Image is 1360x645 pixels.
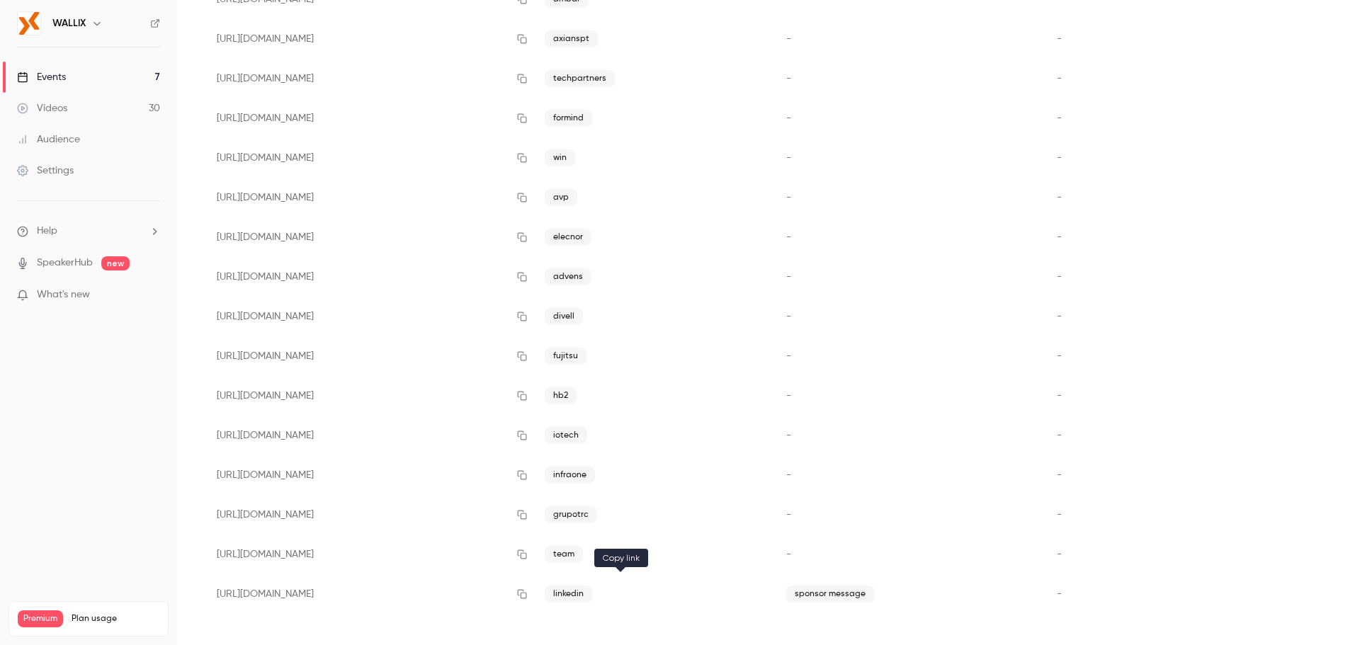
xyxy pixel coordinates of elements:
[205,98,533,138] div: [URL][DOMAIN_NAME]
[545,546,583,563] span: team
[17,132,80,147] div: Audience
[18,610,63,627] span: Premium
[205,336,533,376] div: [URL][DOMAIN_NAME]
[1057,510,1062,520] span: -
[1057,34,1062,44] span: -
[786,391,791,401] span: -
[545,387,577,404] span: hb2
[545,268,591,285] span: advens
[205,19,533,59] div: [URL][DOMAIN_NAME]
[205,574,533,614] div: [URL][DOMAIN_NAME]
[72,613,159,624] span: Plan usage
[545,427,587,444] span: iotech
[205,535,533,574] div: [URL][DOMAIN_NAME]
[545,110,592,127] span: formind
[1057,272,1062,282] span: -
[786,153,791,163] span: -
[1057,470,1062,480] span: -
[786,193,791,202] span: -
[205,495,533,535] div: [URL][DOMAIN_NAME]
[545,30,598,47] span: axianspt
[17,70,66,84] div: Events
[17,164,74,178] div: Settings
[545,149,575,166] span: win
[786,74,791,84] span: -
[143,289,160,302] iframe: Noticeable Trigger
[1057,430,1062,440] span: -
[545,189,577,206] span: avp
[205,178,533,217] div: [URL][DOMAIN_NAME]
[1057,391,1062,401] span: -
[545,506,597,523] span: grupotrc
[205,217,533,257] div: [URL][DOMAIN_NAME]
[17,224,160,239] li: help-dropdown-opener
[1057,549,1062,559] span: -
[52,16,86,30] h6: WALLIX
[17,101,67,115] div: Videos
[786,351,791,361] span: -
[786,34,791,44] span: -
[205,257,533,297] div: [URL][DOMAIN_NAME]
[545,70,615,87] span: techpartners
[205,59,533,98] div: [URL][DOMAIN_NAME]
[786,232,791,242] span: -
[18,12,40,35] img: WALLIX
[101,256,130,270] span: new
[786,312,791,321] span: -
[786,470,791,480] span: -
[1057,193,1062,202] span: -
[786,510,791,520] span: -
[205,455,533,495] div: [URL][DOMAIN_NAME]
[786,113,791,123] span: -
[205,416,533,455] div: [URL][DOMAIN_NAME]
[1057,74,1062,84] span: -
[786,272,791,282] span: -
[545,308,583,325] span: divell
[545,467,595,484] span: infraone
[545,229,591,246] span: elecnor
[37,287,90,302] span: What's new
[205,376,533,416] div: [URL][DOMAIN_NAME]
[786,586,874,603] span: sponsor message
[37,224,57,239] span: Help
[545,586,592,603] span: linkedin
[545,348,586,365] span: fujitsu
[1057,232,1062,242] span: -
[1057,153,1062,163] span: -
[205,297,533,336] div: [URL][DOMAIN_NAME]
[786,549,791,559] span: -
[1057,589,1062,599] span: -
[37,256,93,270] a: SpeakerHub
[786,430,791,440] span: -
[1057,351,1062,361] span: -
[1057,113,1062,123] span: -
[1057,312,1062,321] span: -
[205,138,533,178] div: [URL][DOMAIN_NAME]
